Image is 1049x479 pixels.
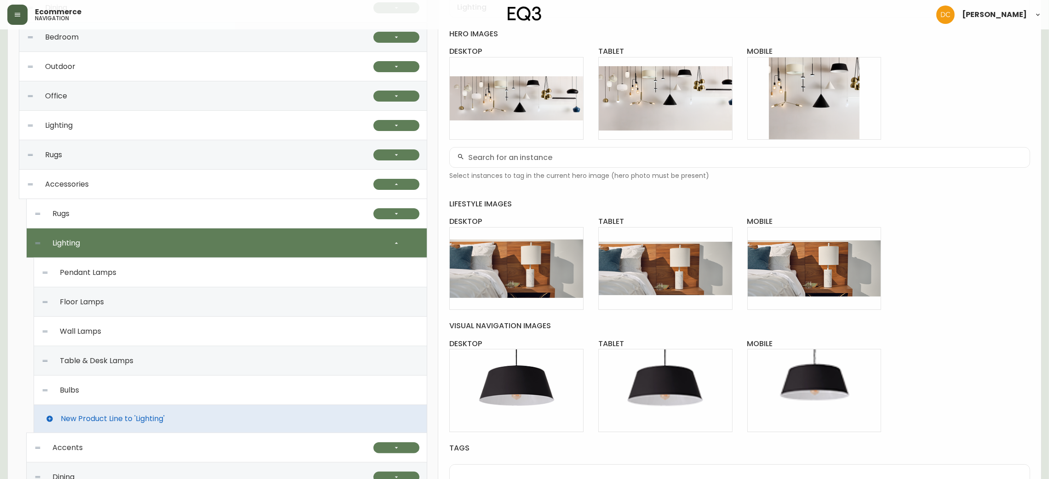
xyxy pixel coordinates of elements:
[449,321,1030,331] h4: visual navigation images
[45,92,67,100] span: Office
[61,415,165,423] span: New Product Line to 'Lighting'
[747,217,882,227] h4: mobile
[598,339,733,349] h4: tablet
[449,171,1030,181] span: Select instances to tag in the current hero image (hero photo must be present)
[45,180,89,188] span: Accessories
[936,6,955,24] img: 7eb451d6983258353faa3212700b340b
[35,16,69,21] h5: navigation
[60,357,133,365] span: Table & Desk Lamps
[60,327,101,336] span: Wall Lamps
[598,217,733,227] h4: tablet
[35,8,81,16] span: Ecommerce
[962,11,1027,18] span: [PERSON_NAME]
[60,268,116,277] span: Pendant Lamps
[60,386,79,394] span: Bulbs
[747,339,882,349] h4: mobile
[449,339,584,349] h4: desktop
[45,63,75,71] span: Outdoor
[598,46,733,57] h4: tablet
[45,121,73,130] span: Lighting
[45,33,79,41] span: Bedroom
[52,210,69,218] span: Rugs
[449,199,1030,209] h4: lifestyle images
[45,151,62,159] span: Rugs
[449,443,1030,453] h4: tags
[60,298,104,306] span: Floor Lamps
[449,217,584,227] h4: desktop
[52,444,83,452] span: Accents
[449,29,1030,39] h4: hero images
[468,153,1022,162] input: Search for an instance
[508,6,542,21] img: logo
[52,239,80,247] span: Lighting
[449,46,584,57] h4: desktop
[747,46,882,57] h4: mobile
